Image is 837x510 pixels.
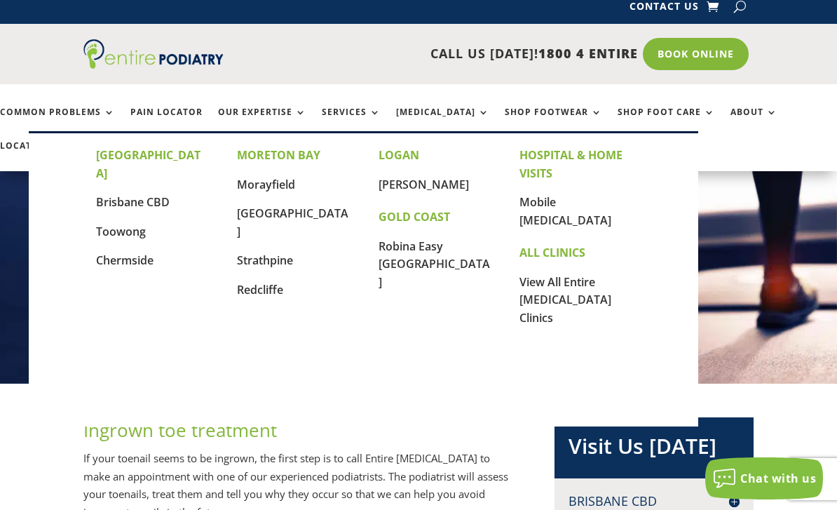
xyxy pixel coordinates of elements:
[569,492,739,510] h4: Brisbane CBD
[232,45,637,63] p: CALL US [DATE]!
[96,253,154,268] a: Chermside
[96,147,200,181] strong: [GEOGRAPHIC_DATA]
[83,417,277,443] span: Ingrown toe treatment
[519,147,622,181] strong: HOSPITAL & HOME VISITS
[237,177,295,192] a: Morayfield
[643,38,749,70] a: Book Online
[379,147,419,163] strong: LOGAN
[130,107,203,137] a: Pain Locator
[379,177,469,192] a: [PERSON_NAME]
[237,147,320,163] strong: MORETON BAY
[237,206,348,239] a: [GEOGRAPHIC_DATA]
[379,239,490,290] a: Robina Easy [GEOGRAPHIC_DATA]
[519,194,611,228] a: Mobile [MEDICAL_DATA]
[237,282,283,297] a: Redcliffe
[519,245,585,260] strong: ALL CLINICS
[379,209,450,224] strong: GOLD COAST
[519,274,611,326] a: View All Entire [MEDICAL_DATA] Clinics
[83,39,224,69] img: logo (1)
[569,431,739,468] h2: Visit Us [DATE]
[505,107,602,137] a: Shop Footwear
[538,45,638,62] span: 1800 4 ENTIRE
[705,457,823,499] button: Chat with us
[218,107,306,137] a: Our Expertise
[96,194,170,210] a: Brisbane CBD
[740,471,816,486] span: Chat with us
[630,1,699,17] a: Contact Us
[396,107,489,137] a: [MEDICAL_DATA]
[618,107,715,137] a: Shop Foot Care
[322,107,381,137] a: Services
[96,224,146,239] a: Toowong
[83,58,224,72] a: Entire Podiatry
[730,107,777,137] a: About
[237,253,293,268] a: Strathpine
